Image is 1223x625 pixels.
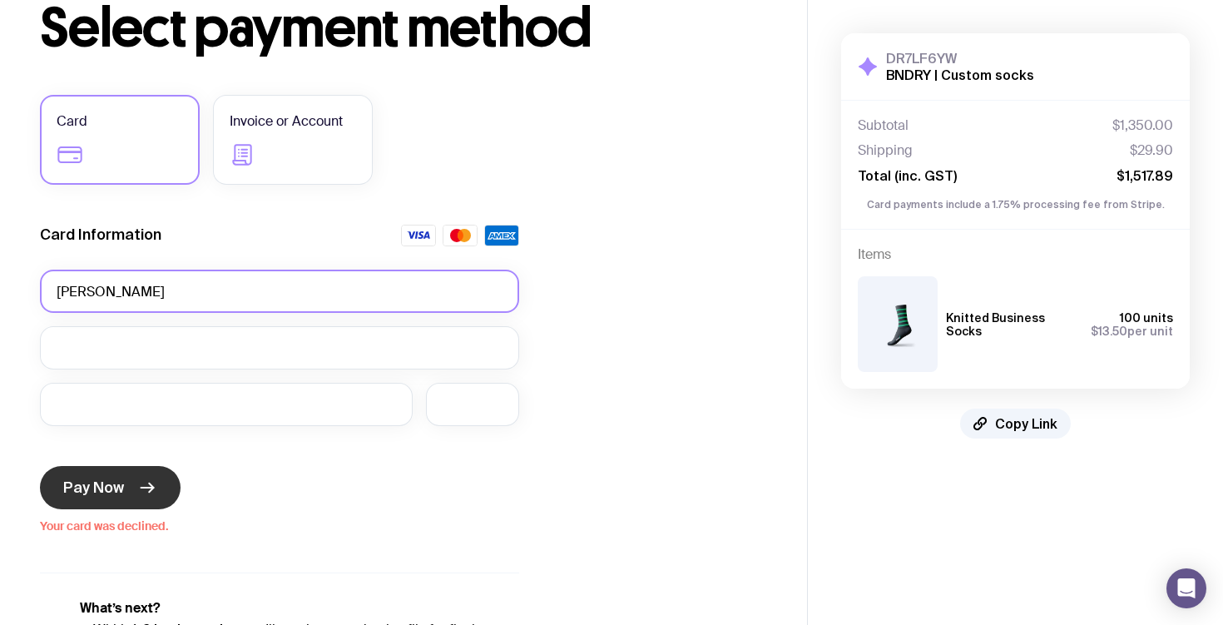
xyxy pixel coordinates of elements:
[995,415,1057,432] span: Copy Link
[40,516,519,533] span: Your card was declined.
[858,142,913,159] span: Shipping
[886,67,1034,83] h2: BNDRY | Custom socks
[1112,117,1173,134] span: $1,350.00
[40,466,181,509] button: Pay Now
[858,167,957,184] span: Total (inc. GST)
[63,478,124,498] span: Pay Now
[443,396,503,412] iframe: Secure CVC input frame
[80,600,519,617] h5: What’s next?
[1091,325,1127,338] span: $13.50
[40,270,519,313] input: Full name
[946,311,1077,338] h3: Knitted Business Socks
[40,2,767,55] h1: Select payment method
[886,50,1034,67] h3: DR7LF6YW
[858,117,909,134] span: Subtotal
[1117,167,1173,184] span: $1,517.89
[1091,325,1173,338] span: per unit
[858,246,1173,263] h4: Items
[1166,568,1206,608] div: Open Intercom Messenger
[57,396,396,412] iframe: Secure expiration date input frame
[40,225,161,245] label: Card Information
[230,112,343,131] span: Invoice or Account
[960,409,1071,439] button: Copy Link
[1130,142,1173,159] span: $29.90
[858,197,1173,212] p: Card payments include a 1.75% processing fee from Stripe.
[57,340,503,355] iframe: Secure card number input frame
[1120,311,1173,325] span: 100 units
[57,112,87,131] span: Card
